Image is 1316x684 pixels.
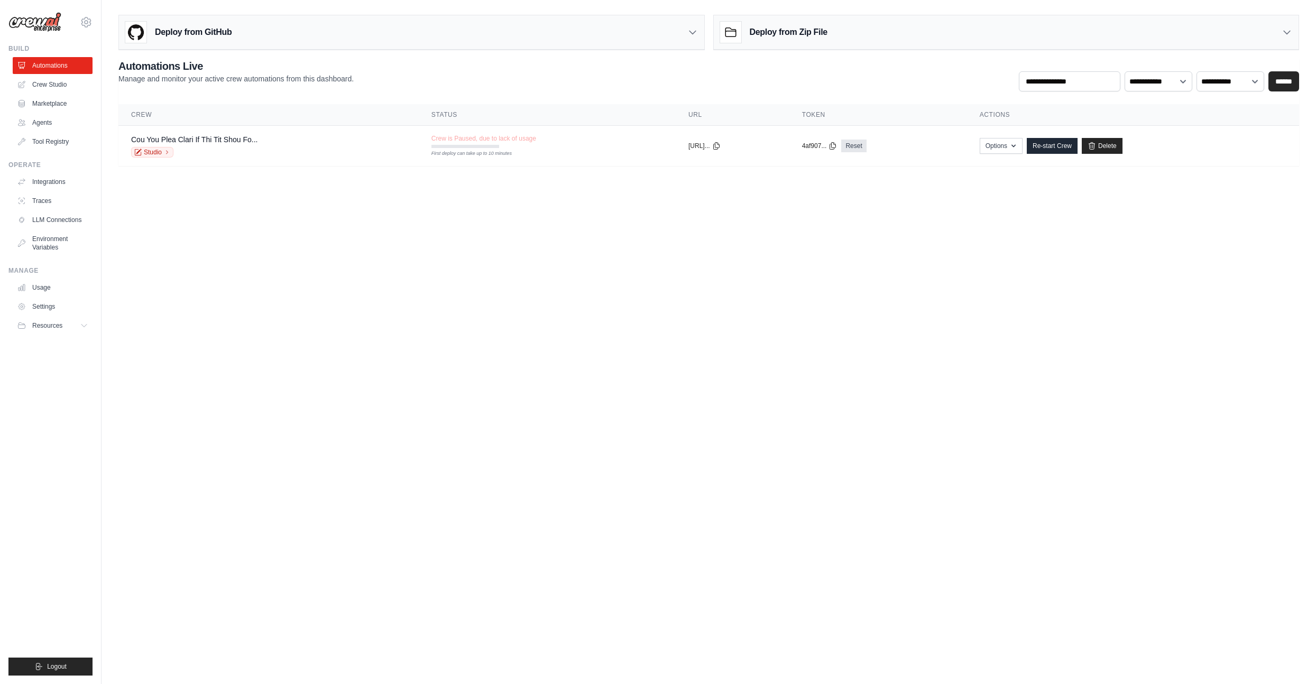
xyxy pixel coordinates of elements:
[8,44,93,53] div: Build
[431,134,536,143] span: Crew is Paused, due to lack of usage
[13,95,93,112] a: Marketplace
[841,140,866,152] a: Reset
[8,161,93,169] div: Operate
[8,12,61,32] img: Logo
[13,230,93,256] a: Environment Variables
[118,73,354,84] p: Manage and monitor your active crew automations from this dashboard.
[8,658,93,676] button: Logout
[967,104,1299,126] th: Actions
[155,26,232,39] h3: Deploy from GitHub
[13,211,93,228] a: LLM Connections
[13,279,93,296] a: Usage
[13,114,93,131] a: Agents
[1082,138,1122,154] a: Delete
[13,76,93,93] a: Crew Studio
[13,133,93,150] a: Tool Registry
[13,173,93,190] a: Integrations
[13,298,93,315] a: Settings
[125,22,146,43] img: GitHub Logo
[118,104,419,126] th: Crew
[131,135,257,144] a: Cou You Plea Clari If Thi Tit Shou Fo...
[431,150,499,158] div: First deploy can take up to 10 minutes
[789,104,967,126] th: Token
[1027,138,1078,154] a: Re-start Crew
[419,104,676,126] th: Status
[676,104,789,126] th: URL
[47,662,67,671] span: Logout
[32,321,62,330] span: Resources
[802,142,838,150] button: 4af907...
[13,192,93,209] a: Traces
[980,138,1023,154] button: Options
[118,59,354,73] h2: Automations Live
[131,147,173,158] a: Studio
[13,57,93,74] a: Automations
[750,26,827,39] h3: Deploy from Zip File
[13,317,93,334] button: Resources
[8,266,93,275] div: Manage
